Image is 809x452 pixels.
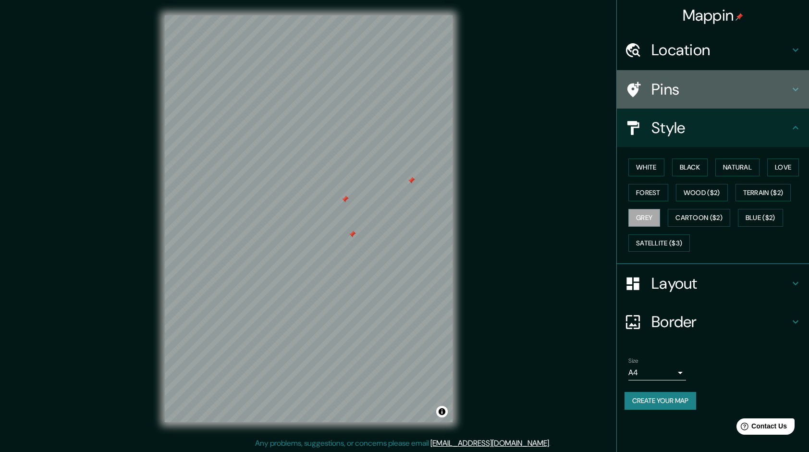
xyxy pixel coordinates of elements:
div: Location [617,31,809,69]
h4: Border [651,312,790,331]
div: Border [617,303,809,341]
button: Love [767,159,799,176]
button: Natural [715,159,760,176]
div: Layout [617,264,809,303]
button: Wood ($2) [676,184,728,202]
div: . [552,438,554,449]
div: . [551,438,552,449]
div: Pins [617,70,809,109]
button: White [628,159,664,176]
img: pin-icon.png [735,13,743,21]
div: Style [617,109,809,147]
button: Grey [628,209,660,227]
iframe: Help widget launcher [723,415,798,441]
h4: Style [651,118,790,137]
button: Satellite ($3) [628,234,690,252]
div: A4 [628,365,686,380]
canvas: Map [165,15,453,422]
h4: Mappin [683,6,744,25]
a: [EMAIL_ADDRESS][DOMAIN_NAME] [430,438,549,448]
button: Terrain ($2) [735,184,791,202]
button: Create your map [625,392,696,410]
button: Toggle attribution [436,406,448,417]
button: Black [672,159,708,176]
h4: Pins [651,80,790,99]
button: Cartoon ($2) [668,209,730,227]
h4: Layout [651,274,790,293]
label: Size [628,357,638,365]
button: Blue ($2) [738,209,783,227]
p: Any problems, suggestions, or concerns please email . [255,438,551,449]
h4: Location [651,40,790,60]
button: Forest [628,184,668,202]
